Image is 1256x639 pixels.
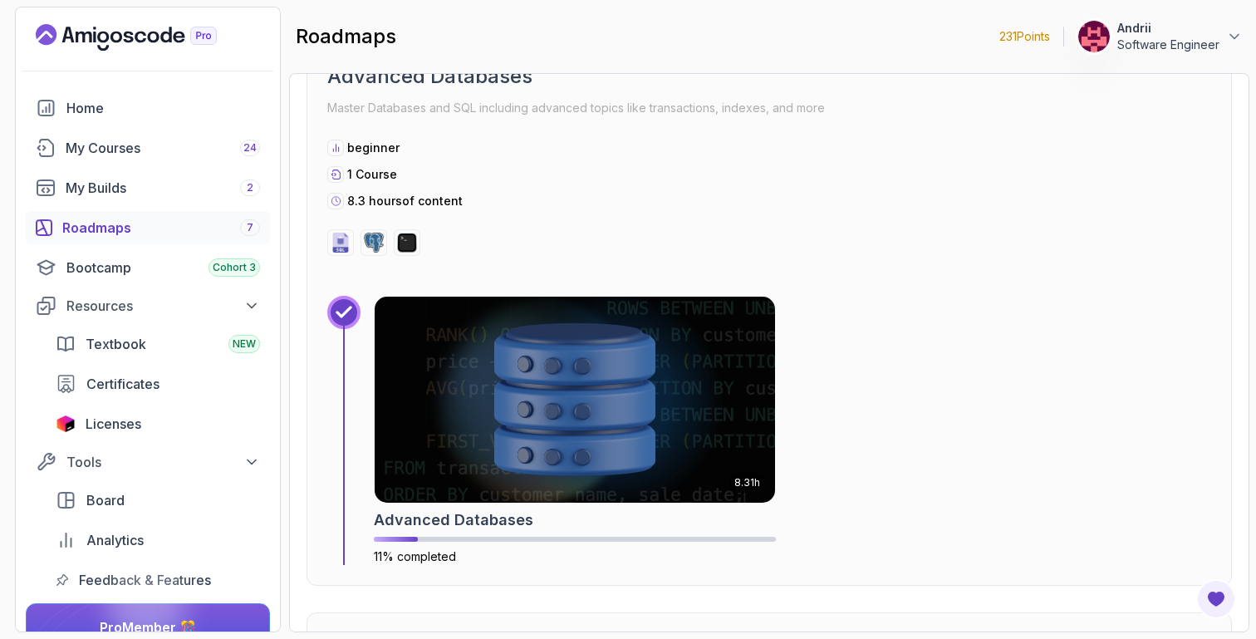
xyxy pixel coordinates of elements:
img: Advanced Databases card [375,297,775,503]
a: board [46,484,270,517]
span: Textbook [86,334,146,354]
h2: Advanced Databases [374,509,533,532]
span: 2 [247,181,253,194]
button: Resources [26,291,270,321]
span: Cohort 3 [213,261,256,274]
span: 7 [247,221,253,234]
a: builds [26,171,270,204]
div: Bootcamp [66,258,260,278]
span: 24 [243,141,257,155]
a: bootcamp [26,251,270,284]
p: 8.31h [734,476,760,489]
span: Licenses [86,414,141,434]
a: home [26,91,270,125]
button: Tools [26,447,270,477]
button: Open Feedback Button [1196,579,1236,619]
p: Andrii [1117,20,1219,37]
p: 8.3 hours of content [347,193,463,209]
span: Analytics [86,530,144,550]
a: Landing page [36,24,255,51]
a: analytics [46,523,270,557]
h2: Advanced Databases [327,63,1211,90]
div: Roadmaps [62,218,260,238]
div: My Courses [66,138,260,158]
div: Tools [66,452,260,472]
div: Home [66,98,260,118]
img: sql logo [331,233,351,253]
p: 231 Points [999,28,1050,45]
a: licenses [46,407,270,440]
a: certificates [46,367,270,401]
span: Feedback & Features [79,570,211,590]
a: feedback [46,563,270,597]
div: Resources [66,296,260,316]
span: 1 Course [347,167,397,181]
p: beginner [347,140,400,156]
span: NEW [233,337,256,351]
span: Certificates [86,374,159,394]
a: textbook [46,327,270,361]
span: 11% completed [374,549,456,563]
a: Advanced Databases card8.31hAdvanced Databases11% completed [374,296,776,565]
p: Software Engineer [1117,37,1219,53]
img: user profile image [1078,21,1110,52]
div: My Builds [66,178,260,198]
a: courses [26,131,270,165]
h2: roadmaps [296,23,396,50]
p: Master Databases and SQL including advanced topics like transactions, indexes, and more [327,96,1211,120]
button: user profile imageAndriiSoftware Engineer [1077,20,1243,53]
img: jetbrains icon [56,415,76,432]
img: postgres logo [364,233,384,253]
span: Board [86,490,125,510]
img: terminal logo [397,233,417,253]
a: roadmaps [26,211,270,244]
